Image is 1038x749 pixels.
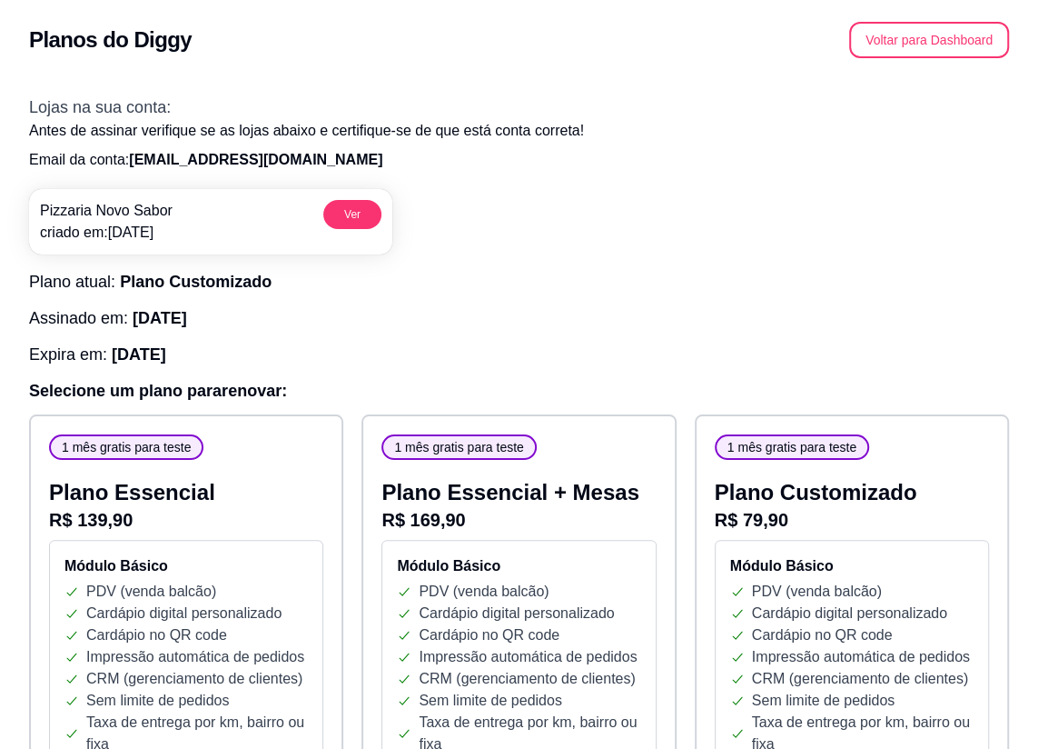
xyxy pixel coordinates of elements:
p: R$ 79,90 [715,507,989,533]
p: PDV (venda balcão) [419,581,549,603]
p: Antes de assinar verifique se as lojas abaixo e certifique-se de que está conta correta! [29,120,1009,142]
p: Plano Essencial [49,478,323,507]
p: CRM (gerenciamento de clientes) [86,668,302,690]
p: criado em: [DATE] [40,222,173,244]
span: 1 mês gratis para teste [720,438,864,456]
span: [DATE] [133,309,187,327]
p: Sem limite de pedidos [419,690,561,712]
span: 1 mês gratis para teste [387,438,530,456]
h3: Lojas na sua conta: [29,95,1009,120]
p: Cardápio digital personalizado [752,603,947,624]
p: Plano Customizado [715,478,989,507]
button: Ver [323,200,381,229]
h4: Módulo Básico [730,555,974,577]
p: Sem limite de pedidos [752,690,895,712]
p: Cardápio digital personalizado [419,603,614,624]
p: Cardápio no QR code [419,624,559,646]
p: Impressão automática de pedidos [419,646,637,668]
h3: Assinado em: [29,305,1009,331]
p: Email da conta: [29,149,1009,171]
a: Pizzaria Novo Saborcriado em:[DATE]Ver [29,189,392,255]
h3: Plano atual: [29,269,1009,295]
p: Cardápio digital personalizado [86,603,282,624]
span: 1 mês gratis para teste [54,438,198,456]
p: PDV (venda balcão) [752,581,882,603]
p: Sem limite de pedidos [86,690,229,712]
h4: Módulo Básico [64,555,308,577]
p: CRM (gerenciamento de clientes) [419,668,635,690]
a: Voltar para Dashboard [849,32,1009,47]
h2: Planos do Diggy [29,25,192,55]
span: [DATE] [112,345,166,364]
h3: Selecione um plano para renovar : [29,378,1009,404]
p: Impressão automática de pedidos [86,646,304,668]
p: Impressão automática de pedidos [752,646,970,668]
p: CRM (gerenciamento de clientes) [752,668,968,690]
span: Plano Customizado [120,273,272,291]
p: Plano Essencial + Mesas [381,478,656,507]
p: Pizzaria Novo Sabor [40,200,173,222]
p: R$ 139,90 [49,507,323,533]
p: PDV (venda balcão) [86,581,216,603]
p: Cardápio no QR code [86,624,227,646]
p: R$ 169,90 [381,507,656,533]
p: Cardápio no QR code [752,624,893,646]
h4: Módulo Básico [397,555,640,577]
button: Voltar para Dashboard [849,22,1009,58]
span: [EMAIL_ADDRESS][DOMAIN_NAME] [129,152,382,167]
h3: Expira em: [29,342,1009,367]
